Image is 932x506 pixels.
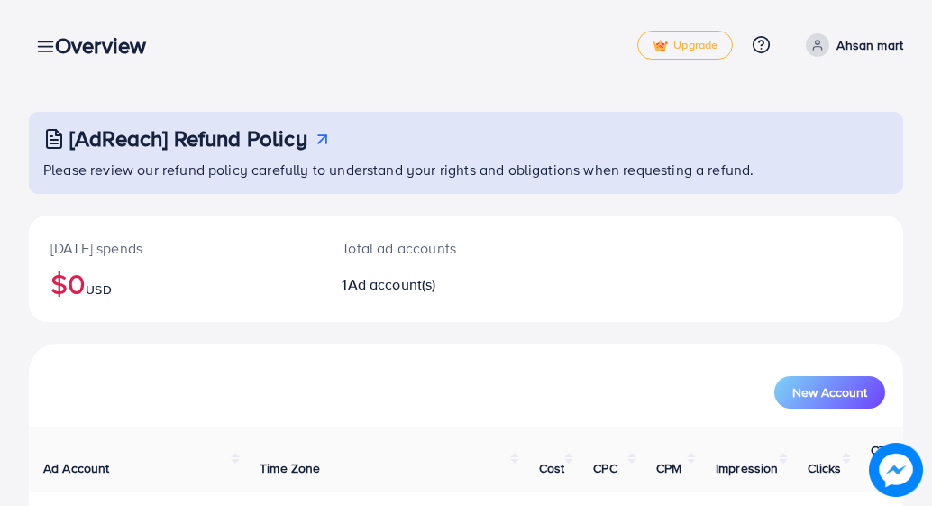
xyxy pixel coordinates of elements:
[86,281,111,299] span: USD
[342,237,517,259] p: Total ad accounts
[539,459,565,477] span: Cost
[774,376,885,409] button: New Account
[871,441,894,477] span: CTR (%)
[260,459,320,477] span: Time Zone
[50,266,298,300] h2: $0
[808,459,842,477] span: Clicks
[43,459,110,477] span: Ad Account
[653,40,668,52] img: tick
[69,125,307,152] h3: [AdReach] Refund Policy
[656,459,681,477] span: CPM
[342,276,517,293] h2: 1
[799,33,903,57] a: Ahsan mart
[836,34,903,56] p: Ahsan mart
[593,459,617,477] span: CPC
[792,386,867,399] span: New Account
[716,459,779,477] span: Impression
[637,31,733,60] a: tickUpgrade
[43,159,892,180] p: Please review our refund policy carefully to understand your rights and obligations when requesti...
[348,274,436,294] span: Ad account(s)
[869,443,923,497] img: image
[50,237,298,259] p: [DATE] spends
[653,39,717,52] span: Upgrade
[55,32,160,59] h3: Overview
